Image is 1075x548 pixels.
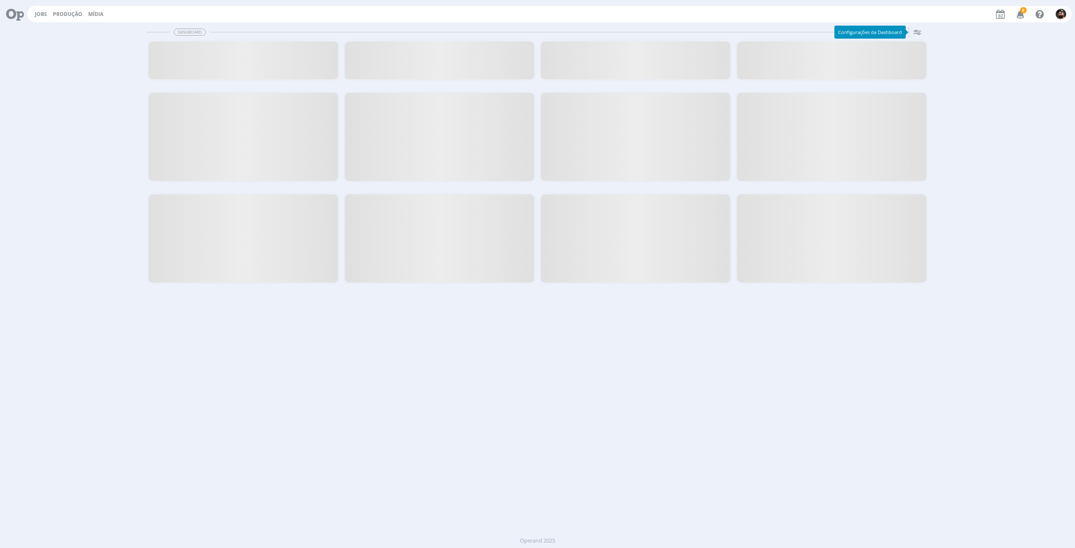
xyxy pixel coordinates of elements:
[1011,7,1028,22] button: 8
[1055,7,1067,21] button: B
[88,10,103,18] a: Mídia
[32,11,50,18] button: Jobs
[35,10,47,18] a: Jobs
[1056,9,1066,19] img: B
[834,26,906,39] div: Configurações da Dashboard
[86,11,106,18] button: Mídia
[1020,7,1027,13] span: 8
[53,10,82,18] a: Produção
[50,11,85,18] button: Produção
[174,29,206,36] span: Dashboard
